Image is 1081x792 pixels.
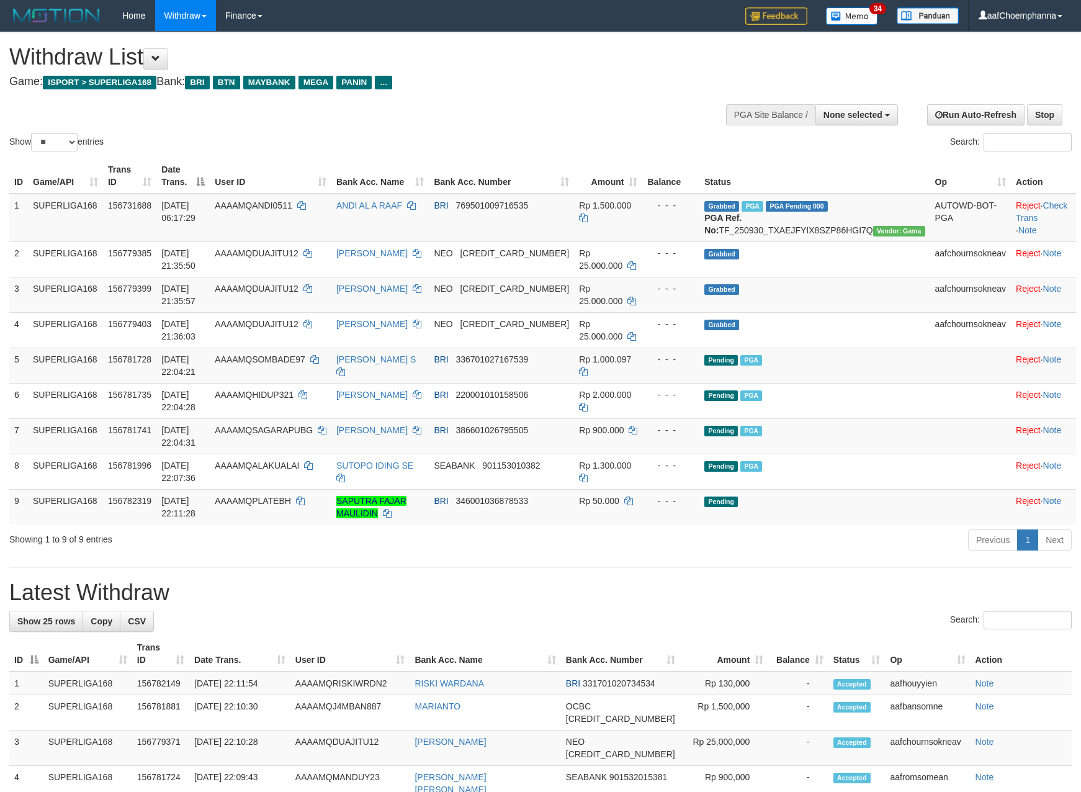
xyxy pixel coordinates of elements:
div: - - - [647,247,694,259]
a: Note [1043,425,1062,435]
a: Previous [968,529,1018,551]
span: PANIN [336,76,372,89]
span: 156782319 [108,496,151,506]
a: Reject [1016,461,1041,470]
span: Copy 5859457140486971 to clipboard [566,749,675,759]
span: Copy 336701027167539 to clipboard [455,354,528,364]
span: [DATE] 22:07:36 [161,461,195,483]
td: AAAAMQDUAJITU12 [290,731,410,766]
td: · [1011,454,1076,489]
span: Accepted [833,737,871,748]
span: MAYBANK [243,76,295,89]
input: Search: [984,611,1072,629]
span: NEO [434,284,452,294]
td: 4 [9,312,28,348]
td: · [1011,383,1076,418]
a: Copy [83,611,120,632]
td: 5 [9,348,28,383]
span: BRI [434,496,448,506]
div: - - - [647,495,694,507]
td: SUPERLIGA168 [28,241,103,277]
span: Accepted [833,773,871,783]
a: Note [976,772,994,782]
span: Pending [704,497,738,507]
span: Grabbed [704,284,739,295]
th: Status [699,158,930,194]
a: RISKI WARDANA [415,678,484,688]
span: Copy 346001036878533 to clipboard [455,496,528,506]
span: Rp 25.000.000 [579,284,622,306]
span: Pending [704,355,738,366]
h1: Withdraw List [9,45,708,70]
td: 7 [9,418,28,454]
span: CSV [128,616,146,626]
div: - - - [647,459,694,472]
span: SEABANK [566,772,607,782]
th: User ID: activate to sort column ascending [210,158,331,194]
b: PGA Ref. No: [704,213,742,235]
td: Rp 130,000 [680,672,769,695]
th: ID: activate to sort column descending [9,636,43,672]
td: 156779371 [132,731,189,766]
div: - - - [647,199,694,212]
th: User ID: activate to sort column ascending [290,636,410,672]
span: Copy 5859457140486971 to clipboard [460,319,569,329]
span: AAAAMQDUAJITU12 [215,248,298,258]
span: BRI [434,200,448,210]
th: Bank Acc. Number: activate to sort column ascending [561,636,680,672]
a: Reject [1016,425,1041,435]
td: aafbansomne [885,695,970,731]
span: AAAAMQSAGARAPUBG [215,425,313,435]
a: [PERSON_NAME] [336,425,408,435]
span: Grabbed [704,320,739,330]
a: Reject [1016,496,1041,506]
a: Note [976,701,994,711]
span: AAAAMQDUAJITU12 [215,284,298,294]
span: Grabbed [704,201,739,212]
span: NEO [566,737,585,747]
td: TF_250930_TXAEJFYIX8SZP86HGI7Q [699,194,930,242]
td: AAAAMQJ4MBAN887 [290,695,410,731]
span: Rp 25.000.000 [579,248,622,271]
img: panduan.png [897,7,959,24]
td: [DATE] 22:10:28 [189,731,290,766]
span: Pending [704,461,738,472]
a: [PERSON_NAME] [336,284,408,294]
td: SUPERLIGA168 [28,348,103,383]
th: Op: activate to sort column ascending [885,636,970,672]
span: Rp 900.000 [579,425,624,435]
th: Op: activate to sort column ascending [930,158,1011,194]
label: Search: [950,133,1072,151]
span: [DATE] 06:17:29 [161,200,195,223]
span: Vendor URL: https://trx31.1velocity.biz [873,226,925,236]
span: ISPORT > SUPERLIGA168 [43,76,156,89]
td: 1 [9,194,28,242]
span: Rp 1.500.000 [579,200,631,210]
span: Pending [704,390,738,401]
div: - - - [647,353,694,366]
a: Reject [1016,284,1041,294]
span: AAAAMQANDI0511 [215,200,292,210]
td: 8 [9,454,28,489]
span: Rp 2.000.000 [579,390,631,400]
span: Rp 1.000.097 [579,354,631,364]
td: aafchournsokneav [930,277,1011,312]
span: None selected [823,110,882,120]
div: Showing 1 to 9 of 9 entries [9,528,441,546]
span: AAAAMQALAKUALAI [215,461,299,470]
th: Trans ID: activate to sort column ascending [103,158,156,194]
a: SAPUTRA FAJAR MAULIDIN [336,496,406,518]
a: [PERSON_NAME] [336,248,408,258]
span: NEO [434,319,452,329]
span: Marked by aafromsomean [740,355,762,366]
span: 156781735 [108,390,151,400]
a: Reject [1016,319,1041,329]
th: Balance: activate to sort column ascending [768,636,828,672]
td: · [1011,241,1076,277]
td: SUPERLIGA168 [28,277,103,312]
td: AAAAMQRISKIWRDN2 [290,672,410,695]
div: - - - [647,424,694,436]
td: - [768,695,828,731]
td: · [1011,489,1076,524]
a: Reject [1016,390,1041,400]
